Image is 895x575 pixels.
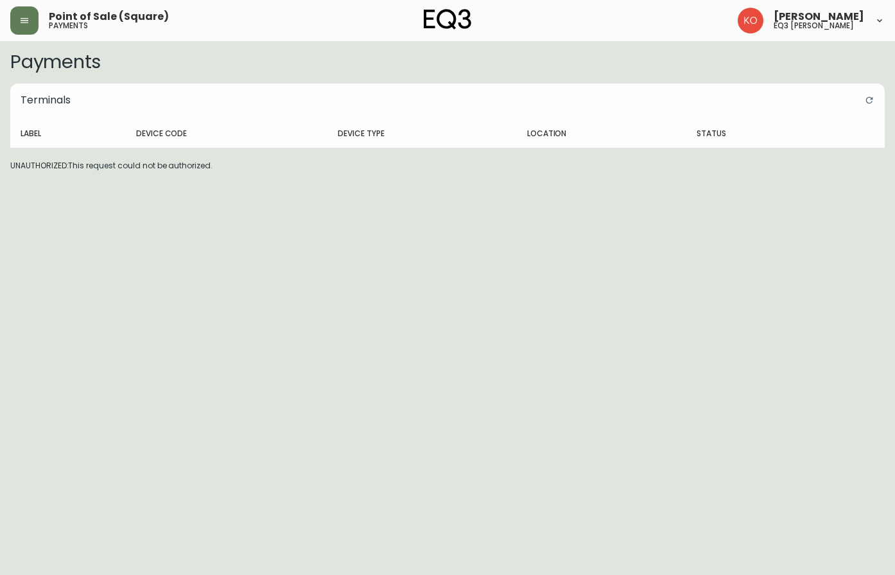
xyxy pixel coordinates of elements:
[10,119,885,148] table: devices table
[126,119,327,148] th: Device Code
[517,119,686,148] th: Location
[327,119,517,148] th: Device Type
[10,51,885,72] h2: Payments
[774,22,854,30] h5: eq3 [PERSON_NAME]
[10,119,126,148] th: Label
[3,76,892,179] div: UNAUTHORIZED:This request could not be authorized.
[774,12,864,22] span: [PERSON_NAME]
[10,84,81,117] h5: Terminals
[49,12,169,22] span: Point of Sale (Square)
[49,22,88,30] h5: payments
[686,119,827,148] th: Status
[738,8,763,33] img: 9beb5e5239b23ed26e0d832b1b8f6f2a
[424,9,471,30] img: logo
